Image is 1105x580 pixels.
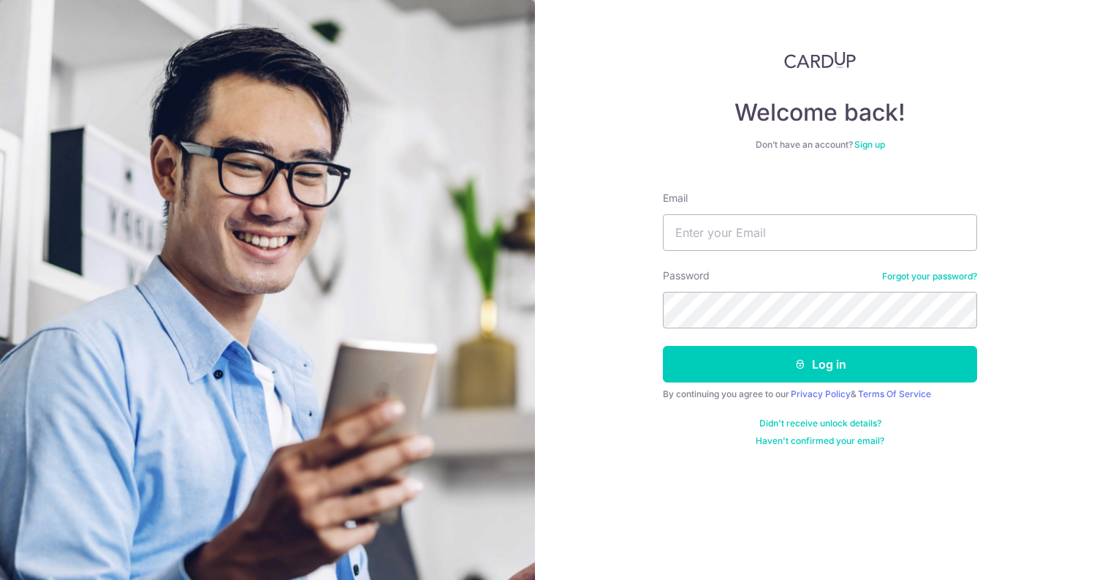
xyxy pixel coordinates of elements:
[756,435,884,447] a: Haven't confirmed your email?
[759,418,881,429] a: Didn't receive unlock details?
[663,214,977,251] input: Enter your Email
[791,388,851,399] a: Privacy Policy
[854,139,885,150] a: Sign up
[858,388,931,399] a: Terms Of Service
[882,271,977,282] a: Forgot your password?
[663,268,710,283] label: Password
[784,51,856,69] img: CardUp Logo
[663,388,977,400] div: By continuing you agree to our &
[663,98,977,127] h4: Welcome back!
[663,191,688,206] label: Email
[663,346,977,383] button: Log in
[663,139,977,151] div: Don’t have an account?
